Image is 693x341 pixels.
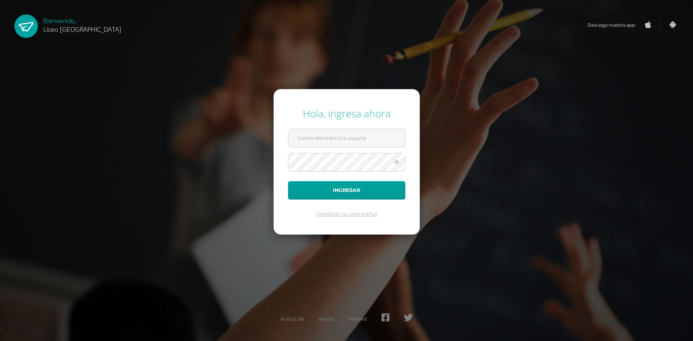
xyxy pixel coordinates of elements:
[43,25,121,34] span: Liceo [GEOGRAPHIC_DATA]
[288,129,405,147] input: Correo electrónico o usuario
[348,315,367,322] a: Presskit
[43,14,121,34] div: Bienvenido,
[319,315,334,322] a: Ayuda
[315,210,378,217] a: ¿Olvidaste tu contraseña?
[280,315,304,322] a: Acerca de
[288,181,405,200] button: Ingresar
[288,106,405,120] div: Hola, ingresa ahora
[588,18,643,32] span: Descarga nuestra app:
